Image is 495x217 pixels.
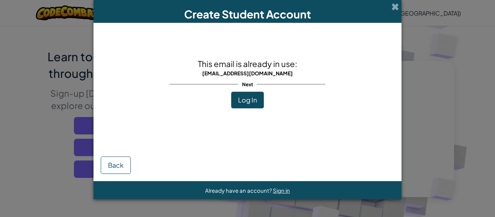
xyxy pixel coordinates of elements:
[101,157,131,174] button: Back
[198,59,297,69] span: This email is already in use:
[238,96,257,104] span: Log In
[202,70,293,76] span: [EMAIL_ADDRESS][DOMAIN_NAME]
[205,187,273,194] span: Already have an account?
[184,7,311,21] span: Create Student Account
[108,161,124,169] span: Back
[238,79,257,89] span: Next
[231,92,264,108] button: Log In
[273,187,290,194] a: Sign in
